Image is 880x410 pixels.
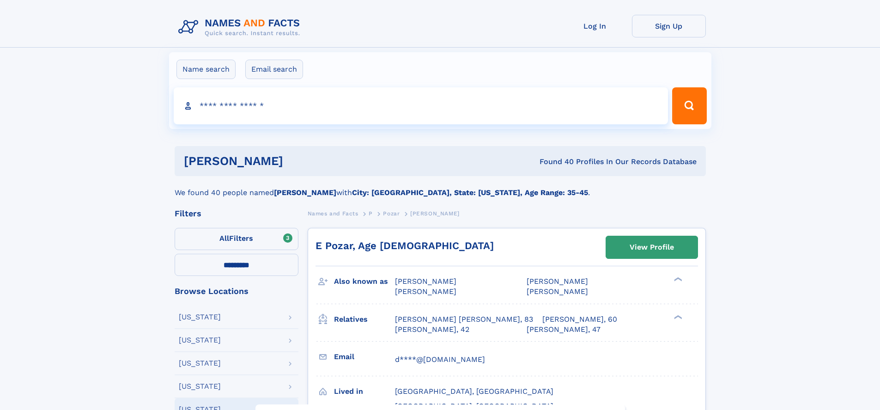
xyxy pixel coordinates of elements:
div: We found 40 people named with . [175,176,706,198]
a: [PERSON_NAME], 60 [542,314,617,324]
a: Pozar [383,208,400,219]
span: [PERSON_NAME] [395,277,456,286]
input: search input [174,87,668,124]
a: E Pozar, Age [DEMOGRAPHIC_DATA] [316,240,494,251]
img: Logo Names and Facts [175,15,308,40]
div: Found 40 Profiles In Our Records Database [411,157,697,167]
div: Browse Locations [175,287,298,295]
a: [PERSON_NAME] [PERSON_NAME], 83 [395,314,533,324]
span: All [219,234,229,243]
a: [PERSON_NAME], 47 [527,324,601,335]
div: Filters [175,209,298,218]
div: ❯ [672,314,683,320]
a: [PERSON_NAME], 42 [395,324,469,335]
h3: Email [334,349,395,365]
div: [US_STATE] [179,360,221,367]
a: Names and Facts [308,208,358,219]
b: [PERSON_NAME] [274,188,336,197]
span: [PERSON_NAME] [527,277,588,286]
span: [PERSON_NAME] [410,210,460,217]
label: Name search [176,60,236,79]
h3: Relatives [334,312,395,327]
span: P [369,210,373,217]
label: Filters [175,228,298,250]
button: Search Button [672,87,706,124]
label: Email search [245,60,303,79]
div: [US_STATE] [179,337,221,344]
h3: Lived in [334,384,395,399]
span: Pozar [383,210,400,217]
a: P [369,208,373,219]
span: [GEOGRAPHIC_DATA], [GEOGRAPHIC_DATA] [395,387,553,396]
b: City: [GEOGRAPHIC_DATA], State: [US_STATE], Age Range: 35-45 [352,188,588,197]
h1: [PERSON_NAME] [184,155,412,167]
a: Sign Up [632,15,706,37]
div: [US_STATE] [179,313,221,321]
span: [PERSON_NAME] [395,287,456,296]
div: ❯ [672,276,683,282]
div: [US_STATE] [179,383,221,390]
a: View Profile [606,236,698,258]
h3: Also known as [334,274,395,289]
span: [PERSON_NAME] [527,287,588,296]
a: Log In [558,15,632,37]
div: View Profile [630,237,674,258]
